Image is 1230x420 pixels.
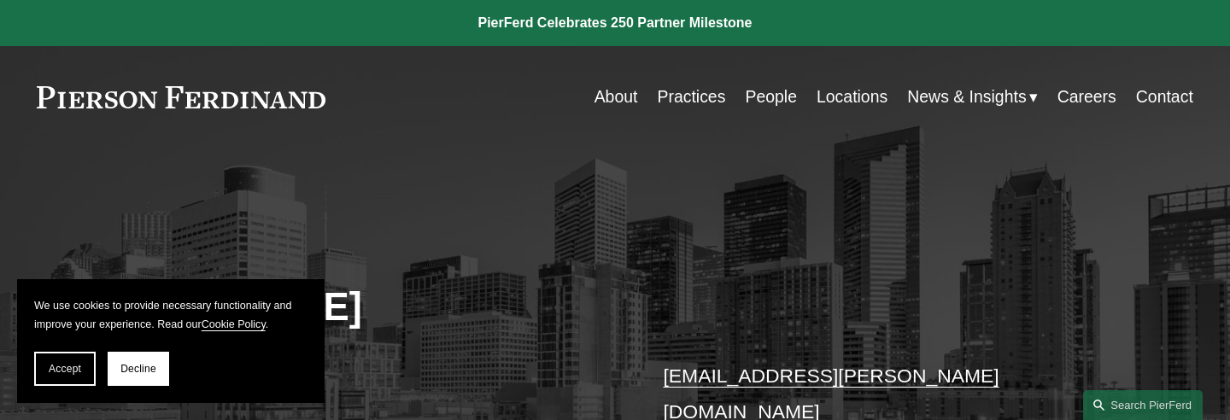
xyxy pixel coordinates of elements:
h3: Partner | Litigation [37,340,615,378]
a: Cookie Policy [202,318,266,330]
a: Locations [817,80,887,114]
a: Search this site [1083,390,1203,420]
span: Decline [120,363,156,375]
button: Decline [108,352,169,386]
a: People [745,80,797,114]
a: Careers [1057,80,1116,114]
span: News & Insights [907,82,1026,112]
h2: [PERSON_NAME] [37,284,615,331]
a: Contact [1136,80,1193,114]
section: Cookie banner [17,279,325,403]
button: Accept [34,352,96,386]
a: Practices [657,80,725,114]
a: folder dropdown [907,80,1037,114]
p: We use cookies to provide necessary functionality and improve your experience. Read our . [34,296,307,335]
a: About [594,80,638,114]
span: Accept [49,363,81,375]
